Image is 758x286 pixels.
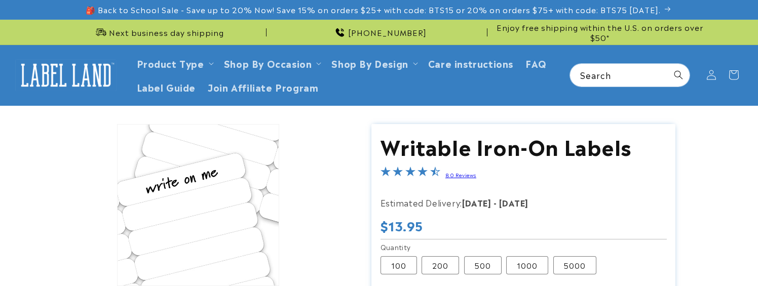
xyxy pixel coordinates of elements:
strong: - [494,196,497,209]
div: Announcement [491,20,708,45]
div: Announcement [271,20,487,45]
span: Join Affiliate Program [208,81,318,93]
span: Next business day shipping [109,27,224,37]
label: 500 [464,256,502,274]
span: Enjoy free shipping within the U.S. on orders over $50* [491,22,708,42]
span: FAQ [525,57,547,69]
span: Shop By Occasion [224,57,312,69]
summary: Product Type [131,51,218,75]
label: 100 [381,256,417,274]
a: FAQ [519,51,553,75]
strong: [DATE] [499,196,528,209]
span: 🎒 Back to School Sale - Save up to 20% Now! Save 15% on orders $25+ with code: BTS15 or 20% on or... [86,5,661,15]
p: Estimated Delivery: [381,195,634,210]
summary: Shop By Occasion [218,51,326,75]
strong: [DATE] [462,196,491,209]
span: Care instructions [428,57,513,69]
span: $13.95 [381,218,424,233]
label: 5000 [553,256,596,274]
a: 80 Reviews [445,171,476,178]
a: Product Type [137,56,204,70]
button: Search [667,64,690,86]
summary: Shop By Design [325,51,422,75]
legend: Quantity [381,242,412,252]
a: Label Land [12,56,121,95]
label: 200 [422,256,459,274]
a: Label Guide [131,75,202,99]
a: Care instructions [422,51,519,75]
span: 4.3-star overall rating [381,168,440,180]
span: Label Guide [137,81,196,93]
img: Label Land [15,59,117,91]
label: 1000 [506,256,548,274]
a: Shop By Design [331,56,408,70]
h1: Writable Iron-On Labels [381,133,667,159]
div: Announcement [50,20,267,45]
span: [PHONE_NUMBER] [348,27,427,37]
a: Join Affiliate Program [202,75,324,99]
